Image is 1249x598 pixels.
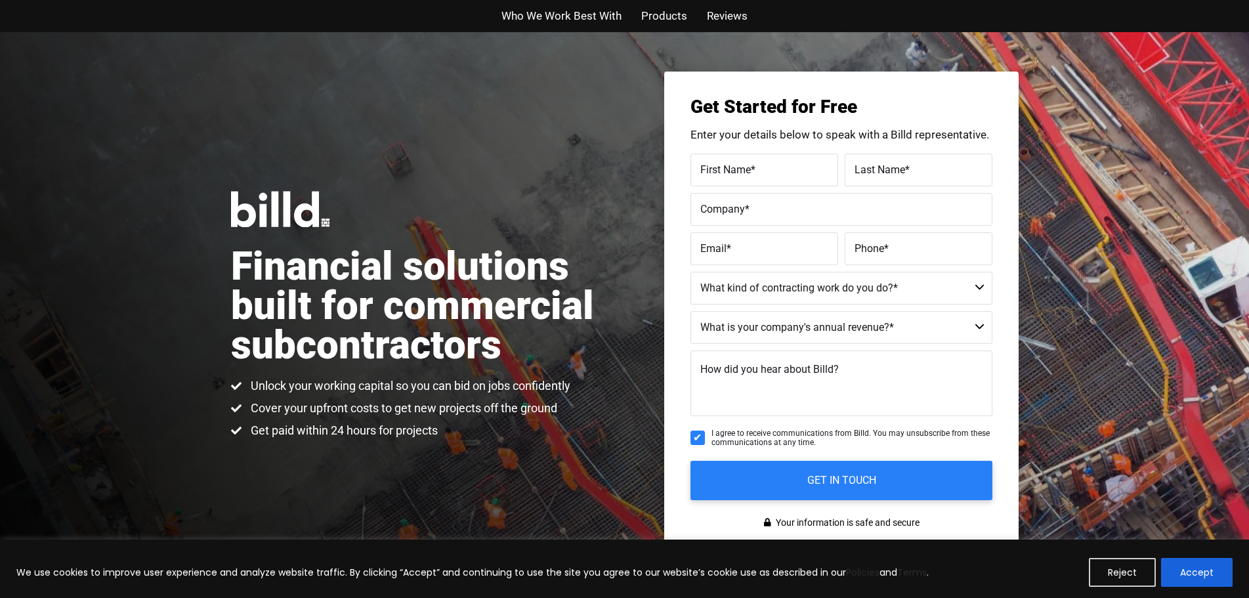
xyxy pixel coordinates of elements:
[690,461,992,500] input: GET IN TOUCH
[707,7,748,26] a: Reviews
[897,566,927,579] a: Terms
[247,400,557,416] span: Cover your upfront costs to get new projects off the ground
[855,242,884,254] span: Phone
[1089,558,1156,587] button: Reject
[641,7,687,26] a: Products
[700,242,727,254] span: Email
[700,202,745,215] span: Company
[855,163,905,175] span: Last Name
[690,98,992,116] h3: Get Started for Free
[1161,558,1233,587] button: Accept
[711,429,992,448] span: I agree to receive communications from Billd. You may unsubscribe from these communications at an...
[690,129,992,140] p: Enter your details below to speak with a Billd representative.
[247,423,438,438] span: Get paid within 24 hours for projects
[231,247,625,365] h1: Financial solutions built for commercial subcontractors
[501,7,622,26] a: Who We Work Best With
[700,363,839,375] span: How did you hear about Billd?
[247,378,570,394] span: Unlock your working capital so you can bid on jobs confidently
[773,513,920,532] span: Your information is safe and secure
[846,566,879,579] a: Policies
[700,163,751,175] span: First Name
[690,431,705,445] input: I agree to receive communications from Billd. You may unsubscribe from these communications at an...
[16,565,929,580] p: We use cookies to improve user experience and analyze website traffic. By clicking “Accept” and c...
